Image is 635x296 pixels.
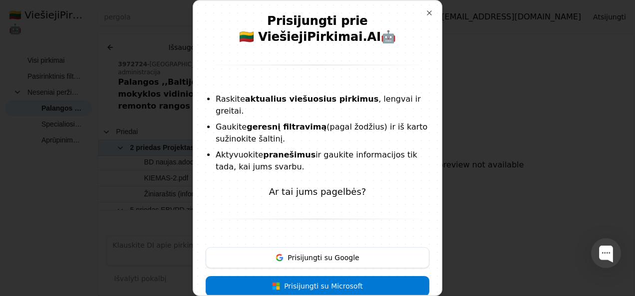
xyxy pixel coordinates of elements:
button: Prisijungti su Microsoft [206,276,429,296]
strong: .AI [362,30,381,44]
strong: aktualius viešuosius pirkimus [245,94,378,104]
span: Gaukite (pagal žodžius) ir iš karto sužinokite šaltinį. [216,122,427,144]
p: Ar tai jums pagelbės? [206,185,429,199]
span: Raskite , lengvai ir greitai. [216,94,421,116]
strong: geresnį filtravimą [247,122,326,132]
button: Prisijungti su Google [206,247,429,268]
strong: pranešimus [263,150,316,159]
span: Aktyvuokite ir gaukite informacijos tik tada, kai jums svarbu. [216,150,417,171]
h2: Prisijungti prie 🇱🇹 ViešiejiPirkimai 🤖 [206,13,429,49]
